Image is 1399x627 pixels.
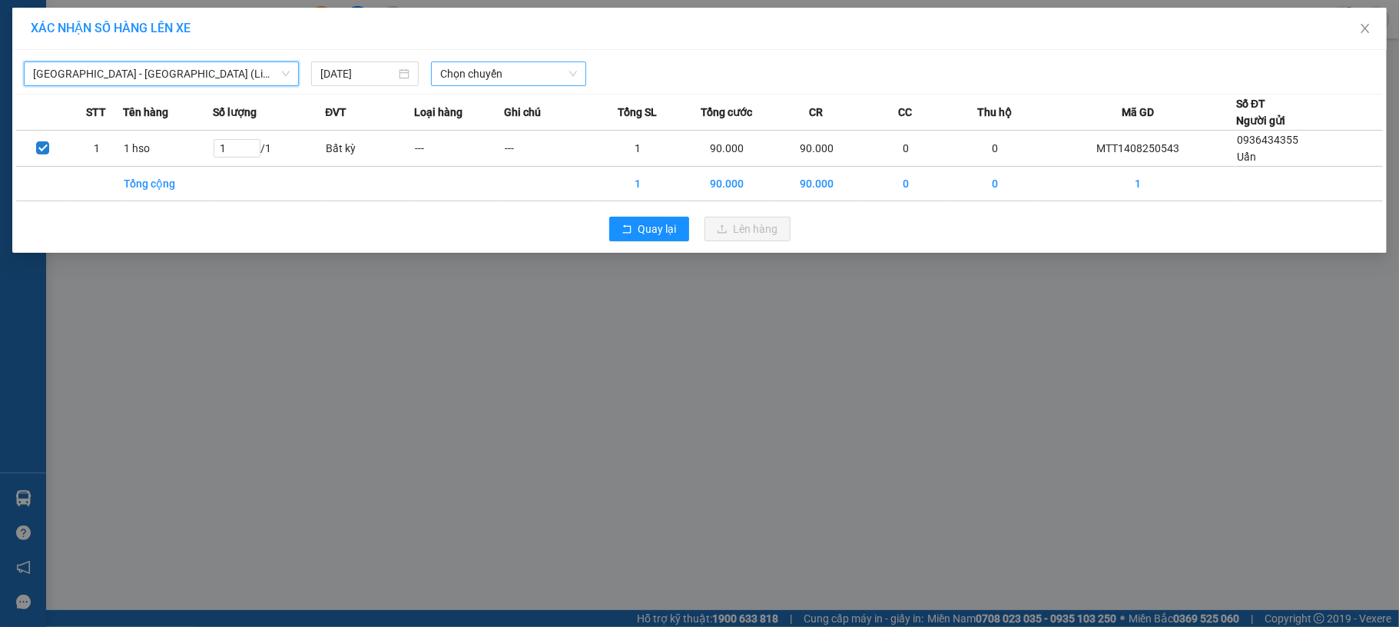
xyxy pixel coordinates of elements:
span: Quay lại [638,221,677,237]
span: XÁC NHẬN SỐ HÀNG LÊN XE [31,21,191,35]
span: Ghi chú [504,104,541,121]
td: 90.000 [682,131,771,167]
td: 0 [950,167,1039,201]
td: Bất kỳ [325,131,414,167]
td: 90.000 [772,131,861,167]
span: ĐVT [325,104,346,121]
button: Close [1344,8,1387,51]
div: Số ĐT Người gửi [1236,95,1285,129]
span: CR [809,104,823,121]
span: Thu hộ [977,104,1012,121]
td: Tổng cộng [124,167,213,201]
strong: 024 3236 3236 - [8,58,154,85]
span: Uẩn [1237,151,1256,163]
td: 0 [861,131,950,167]
td: 90.000 [682,167,771,201]
strong: Công ty TNHH Phúc Xuyên [16,8,144,41]
span: Loại hàng [415,104,463,121]
input: 14/08/2025 [320,65,396,82]
span: Mã GD [1122,104,1154,121]
button: rollbackQuay lại [609,217,689,241]
span: rollback [622,224,632,236]
span: Gửi hàng Hạ Long: Hotline: [14,103,148,144]
span: 0936434355 [1237,134,1298,146]
td: MTT1408250543 [1039,131,1236,167]
span: STT [86,104,106,121]
span: Tổng SL [618,104,657,121]
span: close [1359,22,1371,35]
td: --- [504,131,593,167]
td: 1 [1039,167,1236,201]
span: CC [898,104,912,121]
span: Tổng cước [701,104,752,121]
td: 0 [861,167,950,201]
button: uploadLên hàng [704,217,791,241]
td: 1 [70,131,124,167]
td: --- [415,131,504,167]
strong: 0888 827 827 - 0848 827 827 [32,72,154,99]
span: Chọn chuyến [440,62,577,85]
span: Tên hàng [124,104,169,121]
td: 1 hso [124,131,213,167]
span: Gửi hàng [GEOGRAPHIC_DATA]: Hotline: [7,45,154,99]
td: 90.000 [772,167,861,201]
span: Số lượng [213,104,257,121]
td: 1 [593,167,682,201]
td: 1 [593,131,682,167]
span: Hà Nội - Hạ Long (Limousine) [33,62,290,85]
td: / 1 [213,131,326,167]
td: 0 [950,131,1039,167]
